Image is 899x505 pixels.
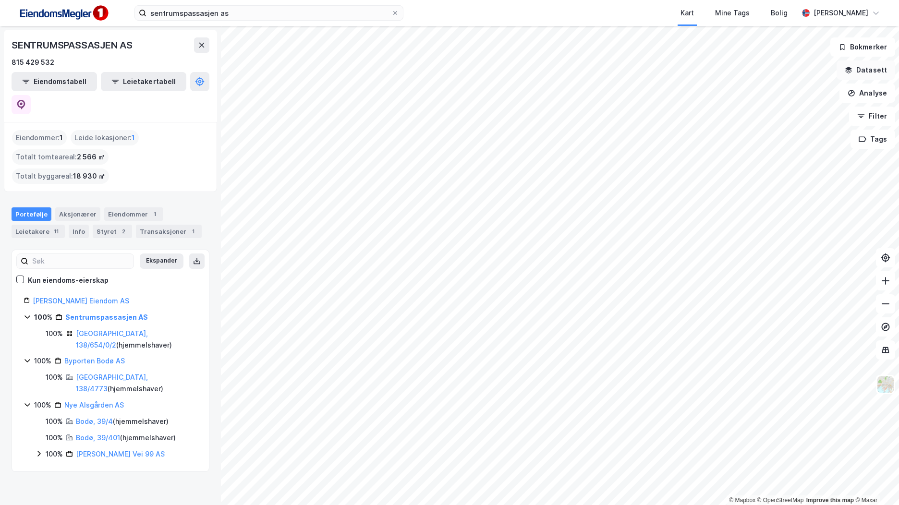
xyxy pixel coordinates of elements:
div: Transaksjoner [136,225,202,238]
input: Søk [28,254,134,268]
img: F4PB6Px+NJ5v8B7XTbfpPpyloAAAAASUVORK5CYII= [15,2,111,24]
div: 2 [119,227,128,236]
button: Eiendomstabell [12,72,97,91]
div: 1 [188,227,198,236]
a: [PERSON_NAME] Vei 99 AS [76,450,165,458]
a: Mapbox [729,497,755,504]
div: Eiendommer [104,207,163,221]
div: 815 429 532 [12,57,54,68]
div: Aksjonærer [55,207,100,221]
div: 100% [34,399,51,411]
div: ( hjemmelshaver ) [76,372,197,395]
div: ( hjemmelshaver ) [76,328,197,351]
button: Analyse [839,84,895,103]
button: Bokmerker [830,37,895,57]
a: Sentrumspassasjen AS [65,313,148,321]
button: Leietakertabell [101,72,186,91]
iframe: Chat Widget [851,459,899,505]
div: Portefølje [12,207,51,221]
a: [PERSON_NAME] Eiendom AS [33,297,129,305]
div: 100% [46,416,63,427]
a: Improve this map [806,497,854,504]
div: 100% [46,372,63,383]
a: Bodø, 39/401 [76,433,120,442]
div: ( hjemmelshaver ) [76,416,169,427]
div: 100% [34,312,52,323]
span: 18 930 ㎡ [73,170,105,182]
a: [GEOGRAPHIC_DATA], 138/4773 [76,373,148,393]
div: Bolig [771,7,788,19]
div: Kun eiendoms-eierskap [28,275,109,286]
div: Eiendommer : [12,130,67,145]
span: 1 [60,132,63,144]
div: Totalt tomteareal : [12,149,109,165]
div: SENTRUMSPASSASJEN AS [12,37,134,53]
button: Ekspander [140,253,183,269]
div: 11 [51,227,61,236]
button: Tags [850,130,895,149]
div: Styret [93,225,132,238]
div: Info [69,225,89,238]
div: Kart [680,7,694,19]
div: Mine Tags [715,7,750,19]
span: 1 [132,132,135,144]
div: 100% [34,355,51,367]
div: ( hjemmelshaver ) [76,432,176,444]
div: 100% [46,432,63,444]
img: Z [876,375,895,394]
div: 100% [46,328,63,339]
span: 2 566 ㎡ [77,151,105,163]
div: 1 [150,209,159,219]
button: Filter [849,107,895,126]
a: Nye Alsgården AS [64,401,124,409]
a: [GEOGRAPHIC_DATA], 138/654/0/2 [76,329,148,349]
div: Kontrollprogram for chat [851,459,899,505]
button: Datasett [837,60,895,80]
input: Søk på adresse, matrikkel, gårdeiere, leietakere eller personer [146,6,391,20]
a: Byporten Bodø AS [64,357,125,365]
div: Leietakere [12,225,65,238]
div: [PERSON_NAME] [814,7,868,19]
div: Totalt byggareal : [12,168,109,184]
a: Bodø, 39/4 [76,417,113,425]
a: OpenStreetMap [757,497,804,504]
div: 100% [46,448,63,460]
div: Leide lokasjoner : [71,130,139,145]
